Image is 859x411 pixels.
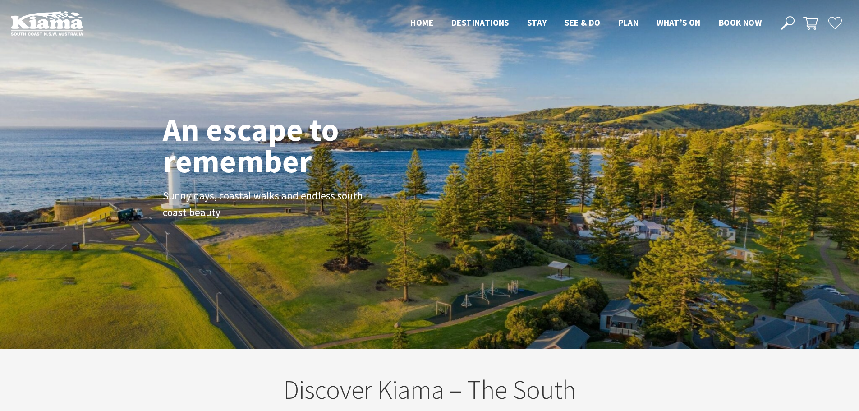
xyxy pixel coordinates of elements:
[410,17,433,28] span: Home
[451,17,509,28] span: Destinations
[719,17,762,28] span: Book now
[527,17,547,28] span: Stay
[565,17,600,28] span: See & Do
[619,17,639,28] span: Plan
[163,188,366,221] p: Sunny days, coastal walks and endless south coast beauty
[163,114,411,177] h1: An escape to remember
[401,16,771,31] nav: Main Menu
[657,17,701,28] span: What’s On
[11,11,83,36] img: Kiama Logo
